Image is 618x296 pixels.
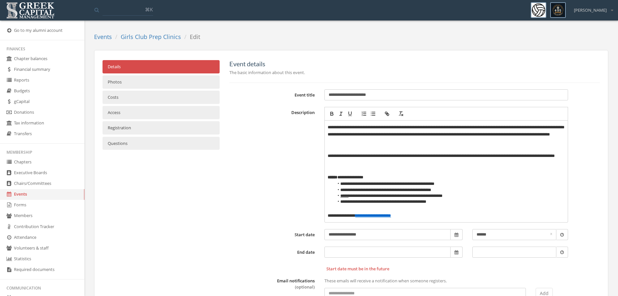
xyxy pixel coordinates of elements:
[229,69,600,76] p: The basic information about this event.
[103,60,220,73] a: Details
[103,106,220,119] a: Access
[103,137,220,150] a: Questions
[103,91,220,104] a: Costs
[103,75,220,89] a: Photos
[229,60,600,67] h5: Event details
[94,33,112,41] a: Events
[548,230,554,237] a: clear
[570,2,613,13] div: [PERSON_NAME]
[224,90,320,98] label: Event title
[224,229,320,238] label: Start date
[324,277,568,284] p: These emails will receive a notification when someone registers.
[574,7,607,13] span: [PERSON_NAME]
[181,33,200,41] li: Edit
[277,278,315,290] label: Email notifications
[121,33,181,41] a: Girls Club Prep Clinics
[145,6,153,13] span: ⌘K
[224,107,320,116] label: Description
[224,247,320,255] label: End date
[103,121,220,135] a: Registration
[295,284,315,290] span: (optional)
[326,266,600,272] span: Start date must be in the future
